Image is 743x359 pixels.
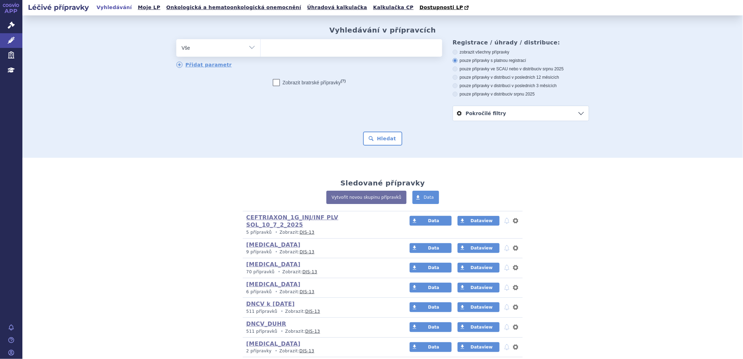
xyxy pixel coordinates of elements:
a: Dataview [458,302,500,312]
span: Dataview [470,345,493,350]
a: Vytvořit novou skupinu přípravků [326,191,406,204]
a: [MEDICAL_DATA] [246,241,300,248]
span: Data [428,265,439,270]
a: Dostupnosti LP [417,3,472,13]
a: DIS-13 [305,309,320,314]
button: notifikace [503,263,510,272]
a: DNCV_DUHR [246,321,286,327]
span: 70 přípravků [246,269,275,274]
p: Zobrazit: [246,230,396,235]
a: DIS-13 [300,230,314,235]
button: Hledat [363,132,403,146]
a: DNCV k [DATE] [246,301,295,307]
span: Dataview [470,285,493,290]
a: Dataview [458,283,500,293]
a: Přidat parametr [176,62,232,68]
span: 511 přípravků [246,329,277,334]
a: Onkologická a hematoonkologická onemocnění [164,3,303,12]
span: 6 přípravků [246,289,272,294]
a: CEFTRIAXON_1G_INJ/INF PLV SOL_10_7_2_2025 [246,214,338,228]
button: nastavení [512,323,519,331]
a: DIS-13 [305,329,320,334]
a: Pokročilé filtry [453,106,589,121]
p: Zobrazit: [246,309,396,315]
label: pouze přípravky ve SCAU nebo v distribuci [453,66,589,72]
a: Dataview [458,263,500,273]
i: • [276,269,282,275]
label: pouze přípravky s platnou registrací [453,58,589,63]
span: Dataview [470,218,493,223]
span: Data [428,325,439,330]
button: nastavení [512,303,519,311]
a: DIS-13 [300,289,314,294]
span: Data [424,195,434,200]
a: Data [412,191,439,204]
a: DIS-13 [299,349,314,353]
i: • [279,309,285,315]
a: Úhradová kalkulačka [305,3,369,12]
a: DIS-13 [303,269,317,274]
span: 9 přípravků [246,249,272,254]
span: Data [428,246,439,251]
i: • [273,249,279,255]
span: v srpnu 2025 [510,92,535,97]
span: Dataview [470,246,493,251]
a: Moje LP [136,3,162,12]
p: Zobrazit: [246,289,396,295]
a: Data [410,302,452,312]
a: Data [410,322,452,332]
p: Zobrazit: [246,249,396,255]
label: pouze přípravky v distribuci v posledních 12 měsících [453,75,589,80]
a: [MEDICAL_DATA] [246,340,300,347]
label: pouze přípravky v distribuci v posledních 3 měsících [453,83,589,89]
span: Dataview [470,265,493,270]
span: 511 přípravků [246,309,277,314]
label: Zobrazit bratrské přípravky [273,79,346,86]
a: Data [410,263,452,273]
a: Kalkulačka CP [371,3,416,12]
h3: Registrace / úhrady / distribuce: [453,39,589,46]
span: 2 přípravky [246,349,271,353]
p: Zobrazit: [246,329,396,335]
i: • [273,230,279,235]
p: Zobrazit: [246,269,396,275]
p: Zobrazit: [246,348,396,354]
button: nastavení [512,217,519,225]
i: • [273,289,279,295]
button: nastavení [512,244,519,252]
a: Vyhledávání [94,3,134,12]
label: zobrazit všechny přípravky [453,49,589,55]
label: pouze přípravky v distribuci [453,91,589,97]
span: Data [428,218,439,223]
span: Data [428,285,439,290]
a: Data [410,216,452,226]
a: Data [410,283,452,293]
span: 5 přípravků [246,230,272,235]
h2: Sledované přípravky [340,179,425,187]
button: nastavení [512,343,519,351]
button: notifikace [503,303,510,311]
button: notifikace [503,323,510,331]
button: notifikace [503,244,510,252]
a: Dataview [458,322,500,332]
button: nastavení [512,263,519,272]
h2: Vyhledávání v přípravcích [330,26,436,34]
a: Data [410,243,452,253]
span: v srpnu 2025 [539,66,564,71]
i: • [273,348,279,354]
span: Data [428,345,439,350]
button: nastavení [512,283,519,292]
a: [MEDICAL_DATA] [246,261,300,268]
h2: Léčivé přípravky [22,2,94,12]
a: Dataview [458,243,500,253]
span: Dataview [470,325,493,330]
span: Dostupnosti LP [419,5,463,10]
a: [MEDICAL_DATA] [246,281,300,288]
a: DIS-13 [300,249,314,254]
a: Dataview [458,342,500,352]
a: Dataview [458,216,500,226]
button: notifikace [503,343,510,351]
span: Dataview [470,305,493,310]
i: • [279,329,285,335]
button: notifikace [503,283,510,292]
